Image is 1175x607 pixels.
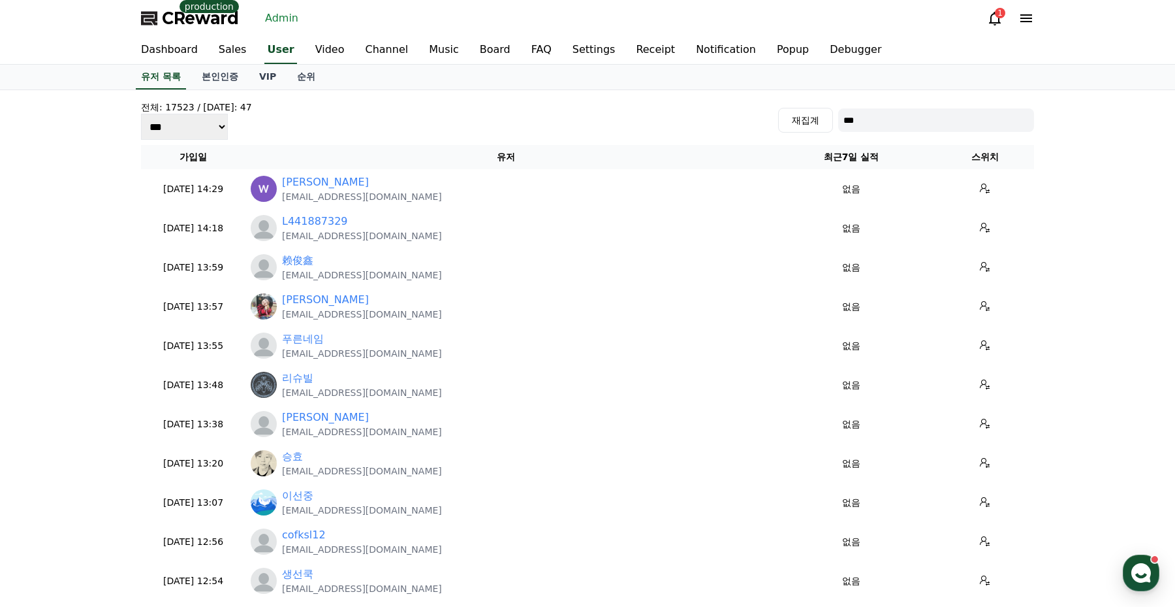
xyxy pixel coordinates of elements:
p: [EMAIL_ADDRESS][DOMAIN_NAME] [282,308,442,321]
th: 유저 [245,145,766,169]
p: 없음 [772,457,931,470]
a: 본인인증 [191,65,249,90]
a: User [264,37,296,64]
img: https://lh3.googleusercontent.com/a/ACg8ocIkJRcJC1moOtH_GBxly5SnKhuMHn2wnipfqdaE6bApARk0CKRL=s96-c [251,489,277,516]
img: https://lh3.googleusercontent.com/a/ACg8ocK_VUQ7qqw_a6qHG2DzGbFIYG623AAaFV0Dt64pb2keBMOImIHK=s96-c [251,372,277,398]
p: 없음 [772,378,931,392]
a: 설정 [168,414,251,447]
h4: 전체: 17523 / [DATE]: 47 [141,101,252,114]
p: 없음 [772,300,931,314]
a: Dashboard [131,37,208,64]
img: https://cdn.creward.net/profile/user/profile_blank.webp [251,529,277,555]
p: [EMAIL_ADDRESS][DOMAIN_NAME] [282,425,442,438]
p: [DATE] 13:07 [146,496,240,510]
a: 1 [987,10,1003,26]
p: 없음 [772,496,931,510]
div: 1 [995,8,1005,18]
p: [EMAIL_ADDRESS][DOMAIN_NAME] [282,504,442,517]
p: [DATE] 13:20 [146,457,240,470]
img: https://lh3.googleusercontent.com/a/ACg8ocIRKXFHDs5e23o2b-OpG5adGVQpBx7Ne0Sxqg4gCcvBSenOD8cV=s96-c [251,293,277,320]
p: 없음 [772,418,931,431]
a: Music [418,37,469,64]
span: 설정 [202,434,217,444]
p: [EMAIL_ADDRESS][DOMAIN_NAME] [282,190,442,203]
p: [DATE] 13:59 [146,261,240,274]
p: [EMAIL_ADDRESS][DOMAIN_NAME] [282,386,442,399]
a: VIP [249,65,287,90]
img: https://cdn.creward.net/profile/user/YY09Sep 16, 2025140024_48e74654ba9bfed8f9aee24e230242685e5da... [251,450,277,476]
p: [EMAIL_ADDRESS][DOMAIN_NAME] [282,582,442,595]
p: [EMAIL_ADDRESS][DOMAIN_NAME] [282,347,442,360]
p: 없음 [772,182,931,196]
a: cofksl12 [282,527,326,543]
a: CReward [141,8,239,29]
p: [EMAIL_ADDRESS][DOMAIN_NAME] [282,543,442,556]
a: 유저 목록 [136,65,186,90]
a: Receipt [625,37,685,64]
a: 赖俊鑫 [282,253,313,269]
p: 없음 [772,574,931,588]
p: [DATE] 13:38 [146,418,240,431]
a: [PERSON_NAME] [282,410,369,425]
th: 가입일 [141,145,245,169]
span: 대화 [119,435,135,445]
a: Debugger [819,37,892,64]
a: Sales [208,37,257,64]
a: FAQ [521,37,562,64]
a: 승효 [282,449,303,465]
p: [DATE] 12:56 [146,535,240,549]
a: 대화 [86,414,168,447]
p: [DATE] 13:55 [146,339,240,353]
a: Video [305,37,355,64]
th: 스위치 [936,145,1034,169]
img: profile_blank.webp [251,254,277,280]
a: 홈 [4,414,86,447]
p: [DATE] 13:48 [146,378,240,392]
img: profile_blank.webp [251,568,277,594]
a: 리슈빌 [282,370,313,386]
img: profile_blank.webp [251,411,277,437]
p: [DATE] 14:18 [146,221,240,235]
a: 푸른네임 [282,331,324,347]
a: Channel [355,37,419,64]
span: 홈 [41,434,49,444]
p: [EMAIL_ADDRESS][DOMAIN_NAME] [282,229,442,242]
a: 이선중 [282,488,313,504]
a: [PERSON_NAME] [282,292,369,308]
p: [EMAIL_ADDRESS][DOMAIN_NAME] [282,269,442,282]
a: Popup [766,37,819,64]
a: L441887329 [282,214,348,229]
p: [DATE] 12:54 [146,574,240,588]
a: 순위 [287,65,326,90]
a: 생선쿡 [282,566,313,582]
p: 없음 [772,261,931,274]
button: 재집계 [778,108,833,133]
p: [EMAIL_ADDRESS][DOMAIN_NAME] [282,465,442,478]
a: Board [469,37,521,64]
img: profile_blank.webp [251,215,277,241]
a: [PERSON_NAME] [282,174,369,190]
a: Settings [562,37,626,64]
a: Notification [685,37,766,64]
p: 없음 [772,339,931,353]
th: 최근7일 실적 [766,145,936,169]
img: https://lh3.googleusercontent.com/a/ACg8ocKNmnnnsg69imCZkYpnxWU0Pelqrd9_Gjs4gN1J_-GUxKalSw=s96-c [251,176,277,202]
p: [DATE] 13:57 [146,300,240,314]
p: [DATE] 14:29 [146,182,240,196]
span: CReward [162,8,239,29]
a: Admin [260,8,304,29]
p: 없음 [772,221,931,235]
img: profile_blank.webp [251,333,277,359]
p: 없음 [772,535,931,549]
